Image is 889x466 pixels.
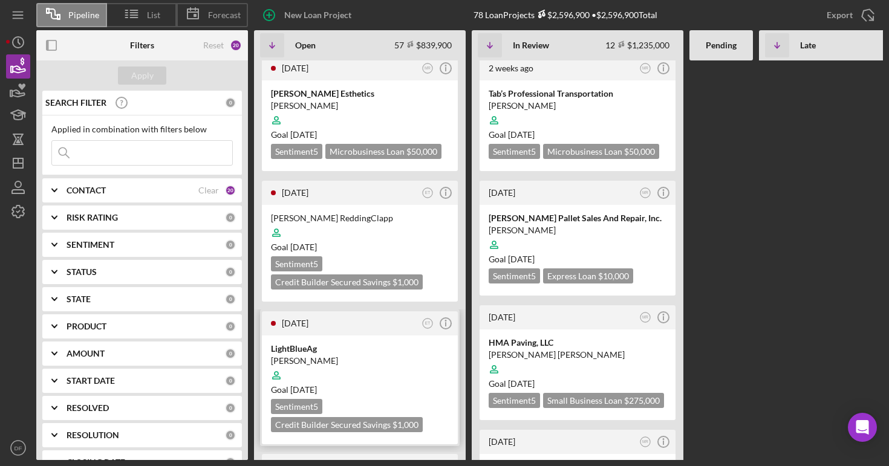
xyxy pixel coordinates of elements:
[290,129,317,140] time: 11/03/2025
[489,349,666,361] div: [PERSON_NAME] [PERSON_NAME]
[67,430,119,440] b: RESOLUTION
[225,430,236,441] div: 0
[474,10,657,20] div: 78 Loan Projects • $2,596,900 Total
[406,146,437,157] span: $50,000
[284,3,351,27] div: New Loan Project
[478,179,677,297] a: [DATE]MR[PERSON_NAME] Pallet Sales And Repair, Inc.[PERSON_NAME]Goal [DATE]Sentiment5Express Loan...
[489,254,535,264] span: Goal
[271,242,317,252] span: Goal
[848,413,877,442] div: Open Intercom Messenger
[271,384,317,395] span: Goal
[489,337,666,349] div: HMA Paving, LLC
[637,434,654,450] button: MR
[67,294,91,304] b: STATE
[489,88,666,100] div: Tab’s Professional Transportation
[489,129,535,140] span: Goal
[67,322,106,331] b: PRODUCT
[6,436,30,460] button: DF
[489,212,666,224] div: [PERSON_NAME] Pallet Sales And Repair, Inc.
[51,125,233,134] div: Applied in combination with filters below
[68,10,99,20] span: Pipeline
[489,100,666,112] div: [PERSON_NAME]
[325,144,441,159] div: Microbusiness Loan
[489,312,515,322] time: 2025-08-25 14:57
[208,10,241,20] span: Forecast
[535,10,590,20] div: $2,596,900
[508,254,535,264] time: 09/29/2025
[67,240,114,250] b: SENTIMENT
[225,97,236,108] div: 0
[394,40,452,50] div: 57 $839,900
[203,40,224,50] div: Reset
[392,419,418,430] span: $1,000
[282,63,308,73] time: 2025-09-19 19:35
[605,40,669,50] div: 12 $1,235,000
[624,146,655,157] span: $50,000
[815,3,883,27] button: Export
[225,212,236,223] div: 0
[45,98,106,108] b: SEARCH FILTER
[489,144,540,159] div: Sentiment 5
[130,40,154,50] b: Filters
[642,315,648,319] text: MR
[67,349,105,358] b: AMOUNT
[489,393,540,408] div: Sentiment 5
[147,10,160,20] span: List
[800,40,816,50] b: Late
[67,403,109,413] b: RESOLVED
[827,3,853,27] div: Export
[489,436,515,447] time: 2025-08-20 02:01
[67,186,106,195] b: CONTACT
[225,294,236,305] div: 0
[271,274,423,290] div: Credit Builder Secured Savings
[642,190,648,195] text: MR
[271,100,449,112] div: [PERSON_NAME]
[420,185,436,201] button: ET
[230,39,242,51] div: 20
[271,343,449,355] div: LightBlueAg
[489,63,533,73] time: 2025-09-08 11:18
[131,66,154,85] div: Apply
[290,384,317,395] time: 11/02/2025
[489,378,535,389] span: Goal
[225,348,236,359] div: 0
[642,439,648,444] text: MR
[271,256,322,271] div: Sentiment 5
[543,144,659,159] div: Microbusiness Loan
[271,144,322,159] div: Sentiment 5
[225,267,236,277] div: 0
[271,212,449,224] div: [PERSON_NAME] ReddingClapp
[271,88,449,100] div: [PERSON_NAME] Esthetics
[598,271,629,281] span: $10,000
[637,60,654,77] button: MR
[489,268,540,283] div: Sentiment 5
[260,309,460,446] a: [DATE]ETLightBlueAg[PERSON_NAME]Goal [DATE]Sentiment5Credit Builder Secured Savings $1,000
[425,190,430,195] text: ET
[260,54,460,173] a: [DATE]MR[PERSON_NAME] Esthetics[PERSON_NAME]Goal [DATE]Sentiment5Microbusiness Loan $50,000
[425,321,430,325] text: ET
[282,187,308,198] time: 2025-09-19 13:51
[67,376,115,386] b: START DATE
[271,355,449,367] div: [PERSON_NAME]
[392,277,418,287] span: $1,000
[478,303,677,422] a: [DATE]MRHMA Paving, LLC[PERSON_NAME] [PERSON_NAME]Goal [DATE]Sentiment5Small Business Loan $275,000
[543,393,664,408] div: Small Business Loan
[508,129,535,140] time: 07/12/2025
[420,316,436,332] button: ET
[508,378,535,389] time: 05/15/2025
[15,445,22,451] text: DF
[478,54,677,173] a: 2 weeks agoMRTab’s Professional Transportation[PERSON_NAME]Goal [DATE]Sentiment5Microbusiness Loa...
[67,213,118,222] b: RISK RATING
[624,395,660,406] span: $275,000
[118,66,166,85] button: Apply
[290,242,317,252] time: 11/03/2025
[706,40,737,50] b: Pending
[271,417,423,432] div: Credit Builder Secured Savings
[637,185,654,201] button: MR
[260,179,460,303] a: [DATE]ET[PERSON_NAME] ReddingClappGoal [DATE]Sentiment5Credit Builder Secured Savings $1,000
[225,403,236,413] div: 0
[489,224,666,236] div: [PERSON_NAME]
[225,239,236,250] div: 0
[67,267,97,277] b: STATUS
[543,268,633,283] div: Express Loan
